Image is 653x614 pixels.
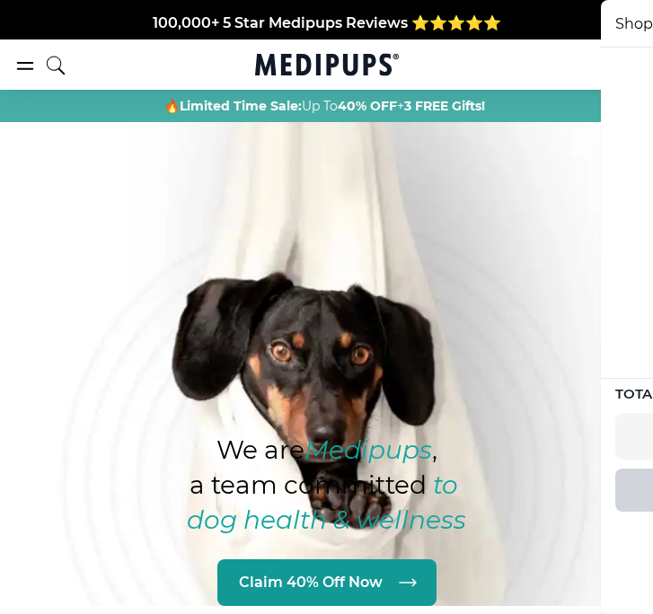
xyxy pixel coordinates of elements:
button: burger-menu [14,55,36,76]
button: search [45,43,66,88]
strong: Medipups [304,434,432,465]
span: 🔥 Up To + [164,97,485,115]
span: Made In The [GEOGRAPHIC_DATA] from domestic & globally sourced ingredients [28,30,625,47]
a: Claim 40% Off Now [217,559,437,606]
a: Medipups [255,51,399,82]
h1: We are , a team committed [172,433,481,538]
span: 100,000+ 5 Star Medipups Reviews ⭐️⭐️⭐️⭐️⭐️ [153,8,501,25]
